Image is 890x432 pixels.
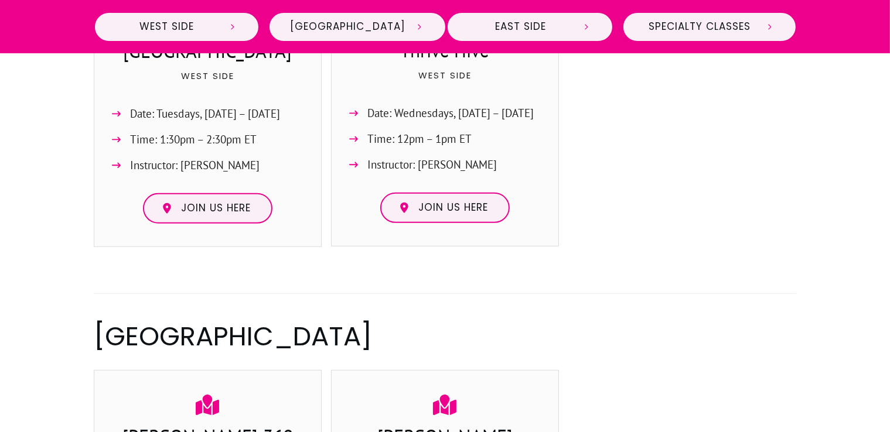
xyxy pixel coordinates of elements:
[131,130,257,149] span: Time: 1:30pm – 2:30pm ET
[131,104,281,124] span: Date: Tuesdays, [DATE] – [DATE]
[418,201,488,214] span: Join us here
[343,68,547,97] p: West Side
[644,20,755,33] span: Specialty Classes
[181,202,251,215] span: Join us here
[143,193,272,224] a: Join us here
[106,68,310,98] p: West Side
[131,156,260,175] span: Instructor: [PERSON_NAME]
[368,129,472,149] span: Time: 12pm – 1pm ET
[622,12,796,42] a: Specialty Classes
[380,193,510,223] a: Join us here
[368,155,497,174] span: Instructor: [PERSON_NAME]
[290,20,405,33] span: [GEOGRAPHIC_DATA]
[368,104,534,123] span: Date: Wednesdays, [DATE] – [DATE]
[446,12,613,42] a: East Side
[268,12,446,42] a: [GEOGRAPHIC_DATA]
[94,12,260,42] a: West Side
[468,20,572,33] span: East Side
[94,318,796,355] h2: [GEOGRAPHIC_DATA]
[115,20,219,33] span: West Side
